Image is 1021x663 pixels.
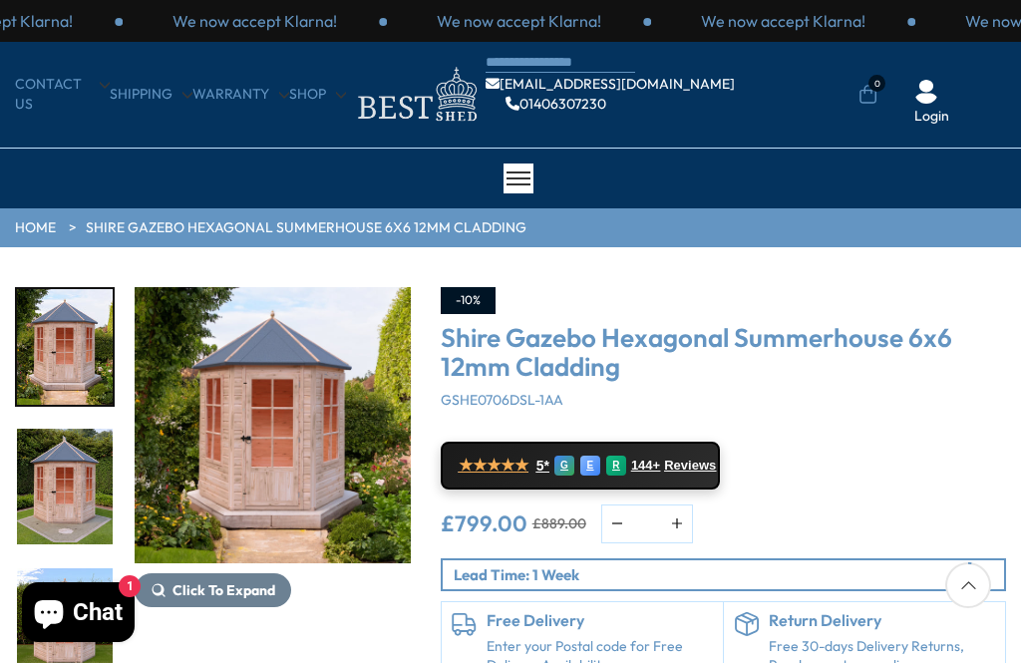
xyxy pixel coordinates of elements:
a: Shop [289,85,346,105]
p: We now accept Klarna! [437,10,601,32]
a: HOME [15,218,56,238]
span: ★★★★★ [459,456,528,475]
div: 2 / 3 [387,10,651,32]
span: 0 [868,75,885,92]
img: User Icon [914,80,938,104]
p: We now accept Klarna! [172,10,337,32]
span: Click To Expand [172,581,275,599]
a: Warranty [192,85,289,105]
ins: £799.00 [441,512,527,534]
a: 01406307230 [506,97,606,111]
span: Reviews [664,458,716,474]
div: E [580,456,600,476]
a: [EMAIL_ADDRESS][DOMAIN_NAME] [486,77,735,91]
div: 1 / 3 [123,10,387,32]
div: 3 / 3 [651,10,915,32]
inbox-online-store-chat: Shopify online store chat [16,582,141,647]
h3: Shire Gazebo Hexagonal Summerhouse 6x6 12mm Cladding [441,324,1006,381]
a: Login [914,107,949,127]
img: Shire Gazebo Hexagonal Summerhouse 6x6 12mm Cladding - Best Shed [135,287,411,563]
span: 144+ [631,458,660,474]
div: -10% [441,287,496,314]
div: R [606,456,626,476]
p: Lead Time: 1 Week [454,564,1004,585]
del: £889.00 [532,516,586,530]
a: Shipping [110,85,192,105]
a: Shire Gazebo Hexagonal Summerhouse 6x6 12mm Cladding [86,218,526,238]
a: ★★★★★ 5* G E R 144+ Reviews [441,442,720,490]
a: CONTACT US [15,75,110,114]
img: Gazebosummerhouse__white_0000copy1_8a5f41b1-d354-4ff6-8e55-6f2e198225e6_200x200.jpg [17,289,113,405]
h6: Return Delivery [769,612,995,630]
img: Gazebosummerhouse__white_0000copy2_ddfc00c7-d4d6-4ef3-b609-0c0b5c3a5774_200x200.jpg [17,429,113,544]
img: logo [346,62,486,127]
button: Click To Expand [135,573,291,607]
h6: Free Delivery [487,612,713,630]
div: 14 / 15 [15,427,115,546]
span: GSHE0706DSL-1AA [441,391,563,409]
div: 13 / 15 [15,287,115,407]
a: 0 [858,85,877,105]
p: We now accept Klarna! [701,10,865,32]
div: G [554,456,574,476]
